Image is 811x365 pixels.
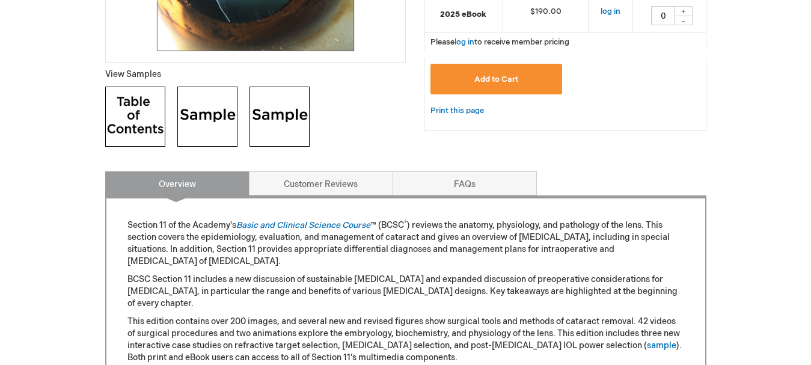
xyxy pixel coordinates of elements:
p: This edition contains over 200 images, and several new and revised figures show surgical tools an... [127,316,684,364]
span: Please to receive member pricing [430,37,569,47]
button: Add to Cart [430,64,563,94]
img: Click to view [105,87,165,147]
div: + [675,6,693,16]
a: log in [454,37,474,47]
sup: ® [404,219,407,227]
a: log in [601,7,620,16]
a: Overview [105,171,249,195]
a: Basic and Clinical Science Course [236,220,370,230]
a: Customer Reviews [249,171,393,195]
strong: 2025 eBook [430,9,497,20]
input: Qty [651,6,675,25]
img: Click to view [177,87,237,147]
a: sample [647,340,676,351]
img: Click to view [249,87,310,147]
p: Section 11 of the Academy's ™ (BCSC ) reviews the anatomy, physiology, and pathology of the lens.... [127,219,684,268]
p: BCSC Section 11 includes a new discussion of sustainable [MEDICAL_DATA] and expanded discussion o... [127,274,684,310]
a: Print this page [430,103,484,118]
span: Add to Cart [474,75,518,84]
div: - [675,16,693,25]
a: FAQs [393,171,537,195]
p: View Samples [105,69,406,81]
